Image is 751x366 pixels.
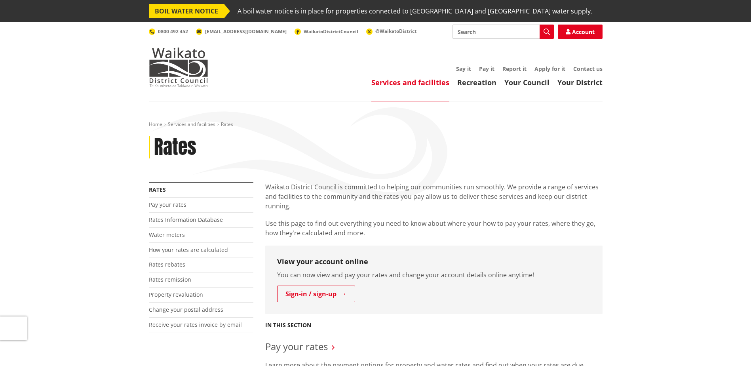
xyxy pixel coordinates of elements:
a: Services and facilities [371,78,449,87]
a: Property revaluation [149,291,203,298]
span: BOIL WATER NOTICE [149,4,224,18]
span: 0800 492 452 [158,28,188,35]
a: Rates rebates [149,261,185,268]
a: Your District [557,78,603,87]
p: Waikato District Council is committed to helping our communities run smoothly. We provide a range... [265,182,603,211]
span: A boil water notice is in place for properties connected to [GEOGRAPHIC_DATA] and [GEOGRAPHIC_DAT... [238,4,592,18]
img: Waikato District Council - Te Kaunihera aa Takiwaa o Waikato [149,48,208,87]
a: [EMAIL_ADDRESS][DOMAIN_NAME] [196,28,287,35]
h3: View your account online [277,257,591,266]
span: WaikatoDistrictCouncil [304,28,358,35]
a: 0800 492 452 [149,28,188,35]
a: Receive your rates invoice by email [149,321,242,328]
a: Home [149,121,162,128]
a: WaikatoDistrictCouncil [295,28,358,35]
a: Services and facilities [168,121,215,128]
p: Use this page to find out everything you need to know about where your how to pay your rates, whe... [265,219,603,238]
a: Recreation [457,78,496,87]
span: [EMAIL_ADDRESS][DOMAIN_NAME] [205,28,287,35]
a: Rates remission [149,276,191,283]
a: Change your postal address [149,306,223,313]
a: Pay it [479,65,494,72]
span: @WaikatoDistrict [375,28,416,34]
input: Search input [453,25,554,39]
a: Apply for it [534,65,565,72]
span: Rates [221,121,233,128]
nav: breadcrumb [149,121,603,128]
a: Say it [456,65,471,72]
a: How your rates are calculated [149,246,228,254]
a: Your Council [504,78,549,87]
a: Pay your rates [149,201,186,208]
a: Account [558,25,603,39]
a: Sign-in / sign-up [277,286,355,302]
a: Contact us [573,65,603,72]
h5: In this section [265,322,311,329]
a: Report it [502,65,527,72]
p: You can now view and pay your rates and change your account details online anytime! [277,270,591,280]
a: Pay your rates [265,340,328,353]
a: Rates [149,186,166,193]
a: Rates Information Database [149,216,223,223]
a: Water meters [149,231,185,238]
a: @WaikatoDistrict [366,28,416,34]
h1: Rates [154,136,196,159]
